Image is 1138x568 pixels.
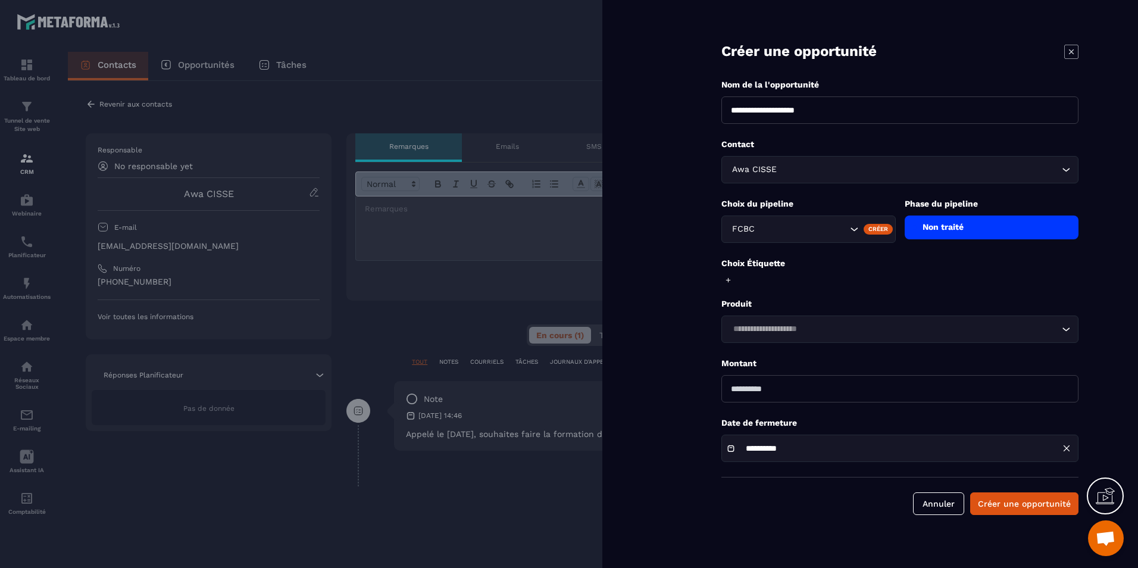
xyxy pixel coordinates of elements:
div: Ouvrir le chat [1088,520,1124,556]
span: Awa CISSE [729,163,779,176]
input: Search for option [779,163,1059,176]
button: Créer une opportunité [970,492,1078,515]
p: Produit [721,298,1078,310]
p: Phase du pipeline [905,198,1079,210]
span: FCBC [729,223,771,236]
div: Search for option [721,216,896,243]
div: Search for option [721,316,1078,343]
p: Choix Étiquette [721,258,1078,269]
p: Choix du pipeline [721,198,896,210]
p: Contact [721,139,1078,150]
button: Annuler [913,492,964,515]
input: Search for option [729,323,1059,336]
p: Montant [721,358,1078,369]
p: Créer une opportunité [721,42,877,61]
p: Nom de la l'opportunité [721,79,1078,90]
div: Créer [864,224,893,235]
input: Search for option [771,223,847,236]
p: Date de fermeture [721,417,1078,429]
div: Search for option [721,156,1078,183]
